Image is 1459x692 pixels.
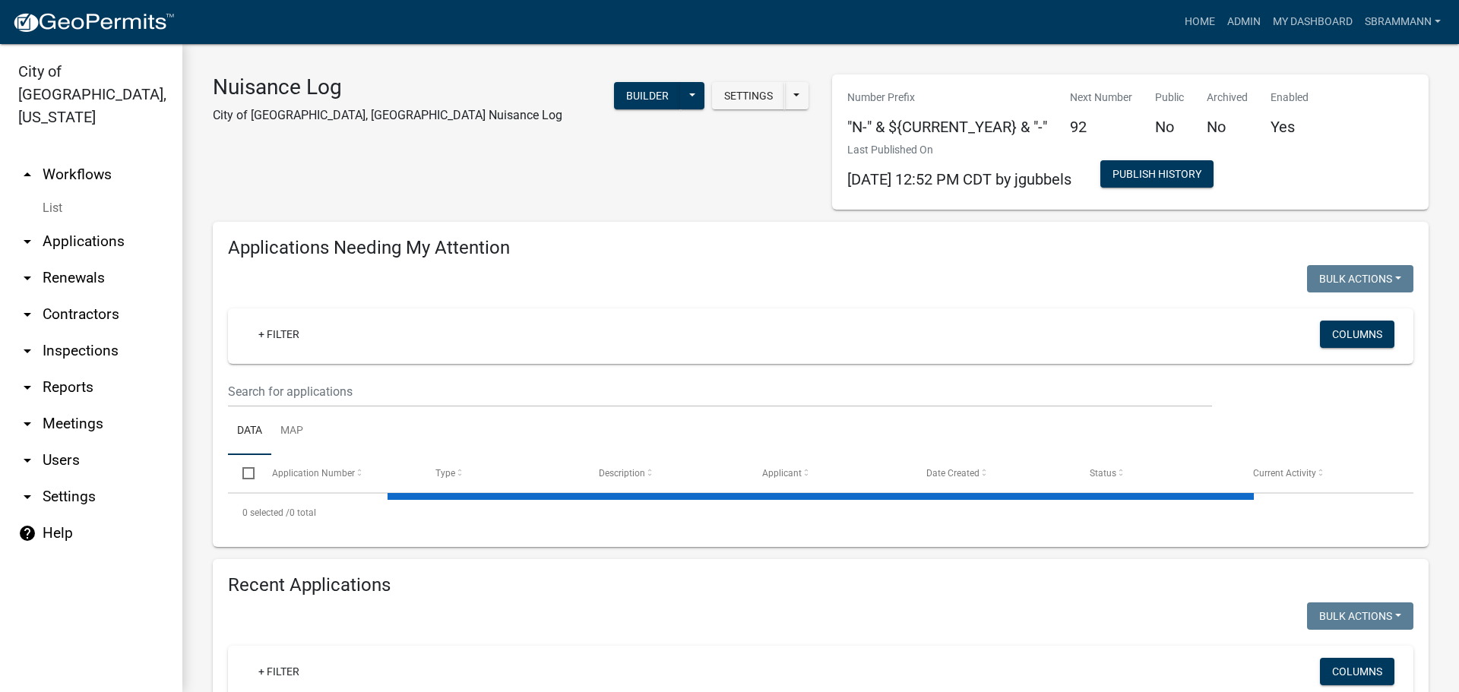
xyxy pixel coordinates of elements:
span: Status [1090,468,1116,479]
datatable-header-cell: Select [228,455,257,491]
h5: "N-" & ${CURRENT_YEAR} & "-" [847,118,1047,136]
button: Settings [712,82,785,109]
datatable-header-cell: Description [584,455,748,491]
i: arrow_drop_down [18,415,36,433]
span: Applicant [762,468,802,479]
i: arrow_drop_down [18,232,36,251]
p: Public [1155,90,1184,106]
span: 0 selected / [242,507,290,518]
p: Archived [1207,90,1248,106]
a: SBrammann [1359,8,1447,36]
a: Home [1179,8,1221,36]
a: My Dashboard [1267,8,1359,36]
h4: Applications Needing My Attention [228,237,1413,259]
span: Application Number [272,468,355,479]
h3: Nuisance Log [213,74,562,100]
datatable-header-cell: Status [1075,455,1239,491]
a: + Filter [246,321,312,348]
p: City of [GEOGRAPHIC_DATA], [GEOGRAPHIC_DATA] Nuisance Log [213,106,562,125]
h4: Recent Applications [228,574,1413,596]
a: Data [228,407,271,456]
p: Last Published On [847,142,1071,158]
a: Admin [1221,8,1267,36]
datatable-header-cell: Current Activity [1239,455,1402,491]
wm-modal-confirm: Workflow Publish History [1100,169,1214,182]
span: [DATE] 12:52 PM CDT by jgubbels [847,170,1071,188]
span: Date Created [926,468,980,479]
i: arrow_drop_down [18,269,36,287]
h5: 92 [1070,118,1132,136]
p: Next Number [1070,90,1132,106]
button: Bulk Actions [1307,602,1413,630]
datatable-header-cell: Type [421,455,584,491]
p: Enabled [1271,90,1309,106]
i: help [18,524,36,542]
i: arrow_drop_up [18,166,36,184]
button: Bulk Actions [1307,265,1413,292]
h5: No [1207,118,1248,136]
button: Columns [1320,321,1394,348]
i: arrow_drop_down [18,378,36,397]
input: Search for applications [228,376,1212,407]
span: Type [435,468,455,479]
h5: No [1155,118,1184,136]
p: Number Prefix [847,90,1047,106]
h5: Yes [1271,118,1309,136]
i: arrow_drop_down [18,342,36,360]
datatable-header-cell: Date Created [911,455,1074,491]
button: Builder [614,82,681,109]
span: Description [599,468,645,479]
a: + Filter [246,658,312,685]
button: Columns [1320,658,1394,685]
i: arrow_drop_down [18,305,36,324]
button: Publish History [1100,160,1214,188]
i: arrow_drop_down [18,451,36,469]
div: 0 total [228,494,1413,532]
i: arrow_drop_down [18,488,36,506]
datatable-header-cell: Application Number [257,455,420,491]
datatable-header-cell: Applicant [748,455,911,491]
span: Current Activity [1253,468,1316,479]
a: Map [271,407,312,456]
